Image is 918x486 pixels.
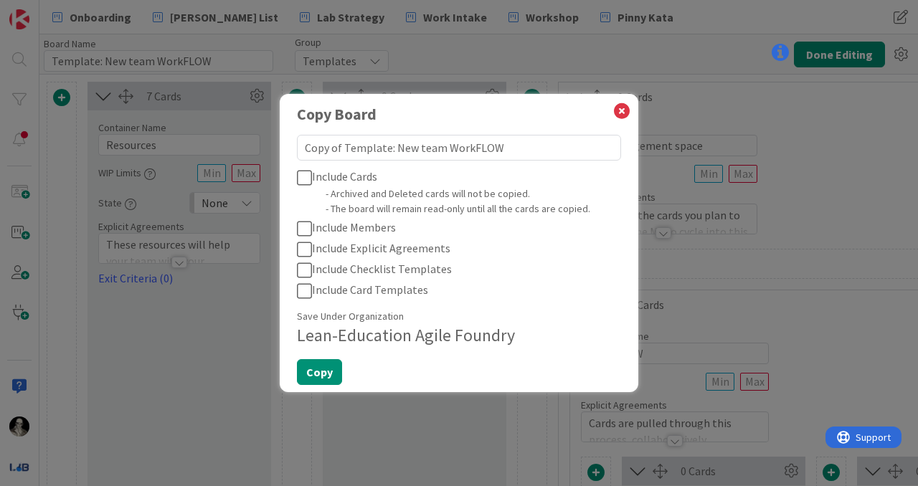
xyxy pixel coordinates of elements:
button: Include Cards [297,170,621,186]
button: Include Card Templates [297,283,621,300]
button: Copy [297,359,342,385]
button: Include Checklist Templates [297,262,621,279]
span: Include Explicit Agreements [312,241,450,255]
button: Include Members [297,221,621,237]
button: Include Explicit Agreements [297,242,621,258]
span: Include Cards [312,169,377,184]
label: Save Under Organization [297,309,404,324]
span: Include Checklist Templates [312,262,452,276]
div: - Archived and Deleted cards will not be copied. [326,186,621,201]
div: - The board will remain read-only until all the cards are copied. [326,201,621,216]
span: Include Card Templates [312,282,428,297]
span: Include Members [312,220,396,234]
textarea: Copy of Template: New team WorkFLOW [297,135,621,161]
h4: Lean-Education Agile Foundry [297,325,621,346]
span: Support [30,2,65,19]
h1: Copy Board [297,105,621,123]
